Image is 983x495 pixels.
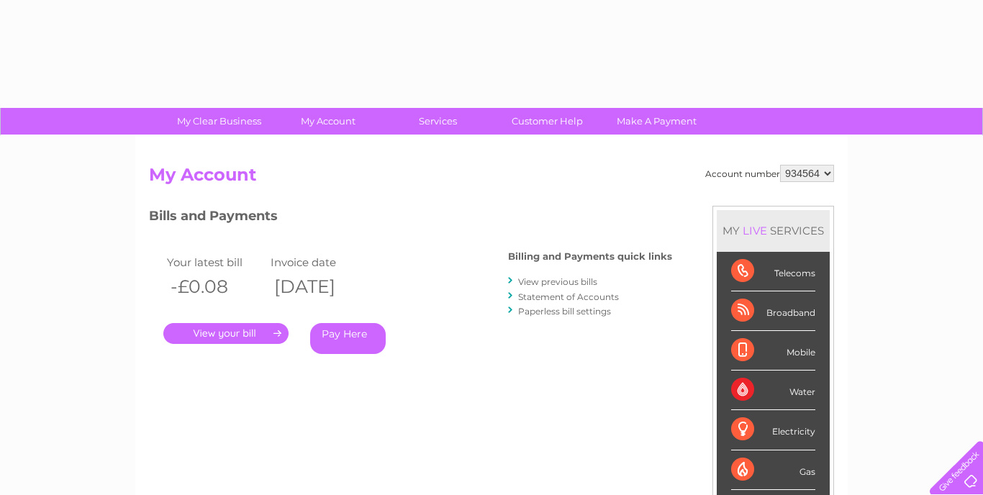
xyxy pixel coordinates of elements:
[597,108,716,135] a: Make A Payment
[163,323,289,344] a: .
[269,108,388,135] a: My Account
[163,253,267,272] td: Your latest bill
[740,224,770,237] div: LIVE
[149,165,834,192] h2: My Account
[508,251,672,262] h4: Billing and Payments quick links
[379,108,497,135] a: Services
[518,276,597,287] a: View previous bills
[731,371,815,410] div: Water
[717,210,830,251] div: MY SERVICES
[731,252,815,291] div: Telecoms
[149,206,672,231] h3: Bills and Payments
[705,165,834,182] div: Account number
[731,291,815,331] div: Broadband
[160,108,278,135] a: My Clear Business
[163,272,267,301] th: -£0.08
[518,306,611,317] a: Paperless bill settings
[518,291,619,302] a: Statement of Accounts
[310,323,386,354] a: Pay Here
[731,410,815,450] div: Electricity
[731,331,815,371] div: Mobile
[731,450,815,490] div: Gas
[267,253,371,272] td: Invoice date
[488,108,607,135] a: Customer Help
[267,272,371,301] th: [DATE]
